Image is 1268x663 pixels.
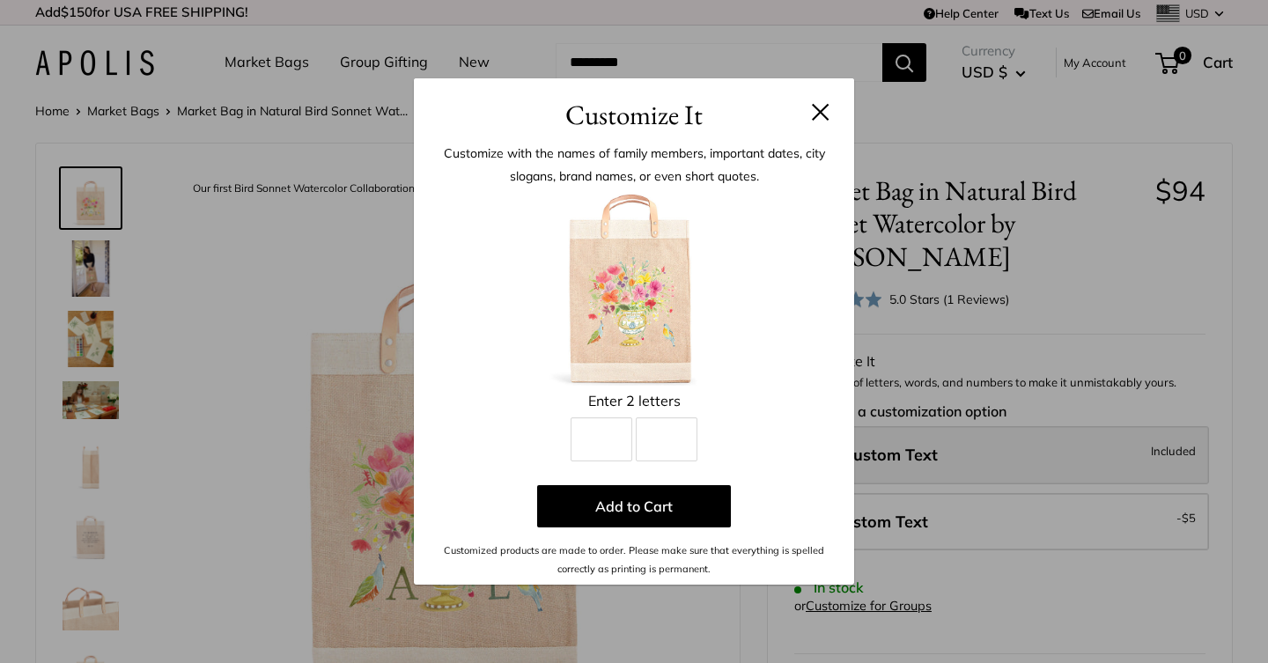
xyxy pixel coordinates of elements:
[440,142,828,188] p: Customize with the names of family members, important dates, city slogans, brand names, or even s...
[440,388,828,415] div: Enter 2 letters
[440,94,828,136] h3: Customize It
[440,541,828,578] p: Customized products are made to order. Please make sure that everything is spelled correctly as p...
[537,192,731,386] img: 1_Cust_003_Market-Bag-in-Natural-Bird-Sonnet-Watercolor-by-Amy-Logsdon.jpg
[537,485,731,527] button: Add to Cart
